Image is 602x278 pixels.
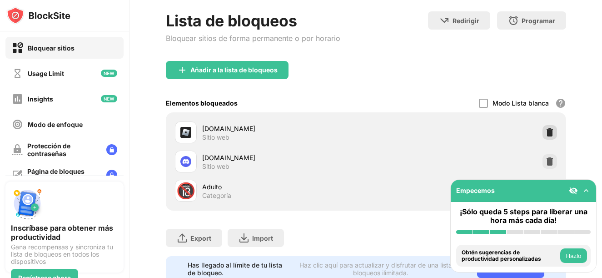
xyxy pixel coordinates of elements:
div: Import [252,234,273,242]
div: Lista de bloqueos [166,11,340,30]
div: 🔞 [176,182,195,200]
div: Modo Lista blanca [493,99,549,107]
div: Export [190,234,211,242]
div: Página de bloques personalizados [27,167,99,183]
div: Modo de enfoque [28,121,83,128]
div: [DOMAIN_NAME] [202,153,366,162]
div: Sitio web [202,162,229,171]
div: Empecemos [456,187,495,194]
div: [DOMAIN_NAME] [202,124,366,133]
div: Haz clic aquí para actualizar y disfrutar de una lista de bloqueos ilimitada. [295,261,466,277]
div: Gana recompensas y sincroniza tu lista de bloqueos en todos los dispositivos [11,243,118,265]
img: insights-off.svg [12,93,23,105]
img: favicons [180,127,191,138]
div: Inscríbase para obtener más productividad [11,223,118,242]
img: lock-menu.svg [106,170,117,181]
div: Usage Limit [28,70,64,77]
div: Has llegado al límite de tu lista de bloqueo. [188,261,290,277]
img: logo-blocksite.svg [6,6,70,25]
img: new-icon.svg [101,95,117,102]
img: time-usage-off.svg [12,68,23,79]
div: Obtén sugerencias de productividad personalizadas [462,249,558,263]
img: new-icon.svg [101,70,117,77]
img: lock-menu.svg [106,144,117,155]
div: Redirigir [453,17,479,25]
div: ¡Sólo queda 5 steps para liberar una hora más cada día! [456,207,591,225]
div: Protección de contraseñas [27,142,99,157]
div: Añadir a la lista de bloqueos [190,66,278,74]
div: Insights [28,95,53,103]
div: Sitio web [202,133,229,142]
button: Hazlo [560,248,587,263]
div: Programar [522,17,555,25]
div: Elementos bloqueados [166,99,238,107]
img: favicons [180,156,191,167]
div: Adulto [202,182,366,192]
div: Bloquear sitios de forma permanente o por horario [166,34,340,43]
div: Categoría [202,192,231,200]
img: focus-off.svg [12,119,23,130]
img: password-protection-off.svg [12,144,23,155]
div: Bloquear sitios [28,44,75,52]
img: push-signup.svg [11,187,44,220]
img: customize-block-page-off.svg [12,170,23,181]
img: block-on.svg [12,42,23,54]
img: eye-not-visible.svg [569,186,578,195]
img: omni-setup-toggle.svg [582,186,591,195]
